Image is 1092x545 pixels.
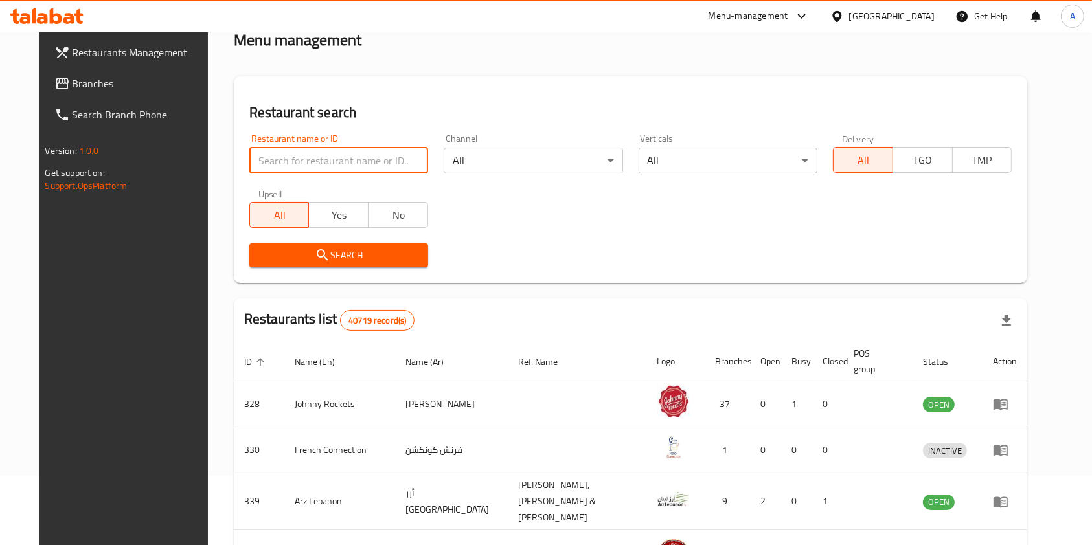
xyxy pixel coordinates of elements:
th: Logo [647,342,705,381]
div: All [444,148,622,173]
img: French Connection [657,431,690,463]
td: 1 [813,473,844,530]
input: Search for restaurant name or ID.. [249,148,428,173]
div: [GEOGRAPHIC_DATA] [849,9,935,23]
button: Search [249,243,428,267]
td: 2 [751,473,782,530]
span: ID [244,354,269,370]
h2: Menu management [234,30,361,50]
td: 0 [813,381,844,427]
div: Menu [993,494,1017,509]
td: Arz Lebanon [284,473,396,530]
span: TGO [898,151,948,170]
span: Get support on: [45,164,105,181]
img: Arz Lebanon [657,483,690,515]
div: All [639,148,817,173]
td: 0 [751,381,782,427]
a: Support.OpsPlatform [45,177,128,194]
span: POS group [854,346,898,377]
h2: Restaurants list [244,309,415,331]
th: Action [983,342,1027,381]
span: Status [923,354,965,370]
span: Name (Ar) [405,354,461,370]
td: 0 [751,427,782,473]
span: A [1070,9,1075,23]
th: Closed [813,342,844,381]
div: Total records count [340,310,415,331]
a: Restaurants Management [44,37,222,68]
td: 328 [234,381,284,427]
span: TMP [958,151,1007,170]
th: Branches [705,342,751,381]
button: No [368,202,428,228]
th: Open [751,342,782,381]
td: 37 [705,381,751,427]
a: Search Branch Phone [44,99,222,130]
th: Busy [782,342,813,381]
div: Menu [993,396,1017,412]
td: 1 [705,427,751,473]
span: No [374,206,423,225]
button: All [249,202,310,228]
button: TMP [952,147,1012,173]
td: French Connection [284,427,396,473]
td: 0 [813,427,844,473]
img: Johnny Rockets [657,385,690,417]
td: 1 [782,381,813,427]
span: Restaurants Management [73,45,211,60]
span: All [839,151,888,170]
td: 0 [782,427,813,473]
span: Version: [45,142,77,159]
span: Name (En) [295,354,352,370]
td: [PERSON_NAME],[PERSON_NAME] & [PERSON_NAME] [508,473,647,530]
label: Delivery [842,134,874,143]
button: TGO [893,147,953,173]
span: Branches [73,76,211,91]
span: OPEN [923,397,955,412]
td: فرنش كونكشن [395,427,508,473]
td: أرز [GEOGRAPHIC_DATA] [395,473,508,530]
a: Branches [44,68,222,99]
div: Menu-management [709,8,788,24]
div: Menu [993,442,1017,458]
span: Search [260,247,418,263]
label: Upsell [258,189,282,198]
button: Yes [308,202,369,228]
h2: Restaurant search [249,103,1012,122]
span: Search Branch Phone [73,107,211,122]
span: 1.0.0 [79,142,99,159]
td: 339 [234,473,284,530]
span: Ref. Name [518,354,574,370]
span: 40719 record(s) [341,315,414,327]
td: Johnny Rockets [284,381,396,427]
td: 9 [705,473,751,530]
td: 330 [234,427,284,473]
td: 0 [782,473,813,530]
span: Yes [314,206,363,225]
span: INACTIVE [923,443,967,458]
div: Export file [991,305,1022,336]
div: OPEN [923,397,955,412]
div: INACTIVE [923,443,967,458]
span: All [255,206,304,225]
button: All [833,147,893,173]
span: OPEN [923,495,955,509]
td: [PERSON_NAME] [395,381,508,427]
